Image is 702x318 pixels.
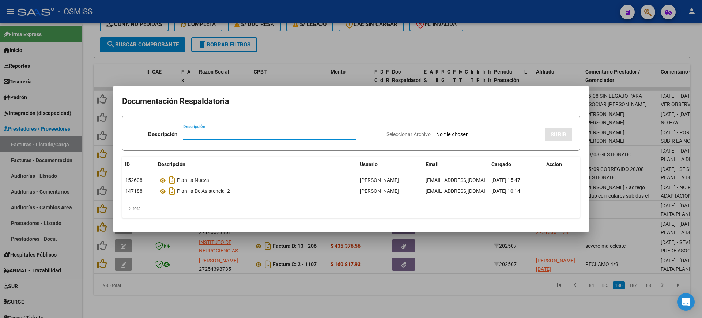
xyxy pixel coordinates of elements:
[423,157,488,172] datatable-header-cell: Email
[677,293,695,311] div: Open Intercom Messenger
[155,157,357,172] datatable-header-cell: Descripción
[386,131,431,137] span: Seleccionar Archivo
[360,188,399,194] span: [PERSON_NAME]
[545,128,572,141] button: SUBIR
[158,185,354,197] div: Planilla De Asistencia_2
[491,188,520,194] span: [DATE] 10:14
[125,188,143,194] span: 147188
[122,199,580,218] div: 2 total
[491,161,511,167] span: Cargado
[125,161,130,167] span: ID
[426,177,507,183] span: [EMAIL_ADDRESS][DOMAIN_NAME]
[360,161,378,167] span: Usuario
[426,188,507,194] span: [EMAIL_ADDRESS][DOMAIN_NAME]
[158,161,185,167] span: Descripción
[426,161,439,167] span: Email
[148,130,177,139] p: Descripción
[546,161,562,167] span: Accion
[551,131,566,138] span: SUBIR
[167,174,177,186] i: Descargar documento
[491,177,520,183] span: [DATE] 15:47
[488,157,543,172] datatable-header-cell: Cargado
[122,157,155,172] datatable-header-cell: ID
[122,94,580,108] h2: Documentación Respaldatoria
[167,185,177,197] i: Descargar documento
[360,177,399,183] span: [PERSON_NAME]
[158,174,354,186] div: Planilla Nueva
[357,157,423,172] datatable-header-cell: Usuario
[125,177,143,183] span: 152608
[543,157,580,172] datatable-header-cell: Accion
